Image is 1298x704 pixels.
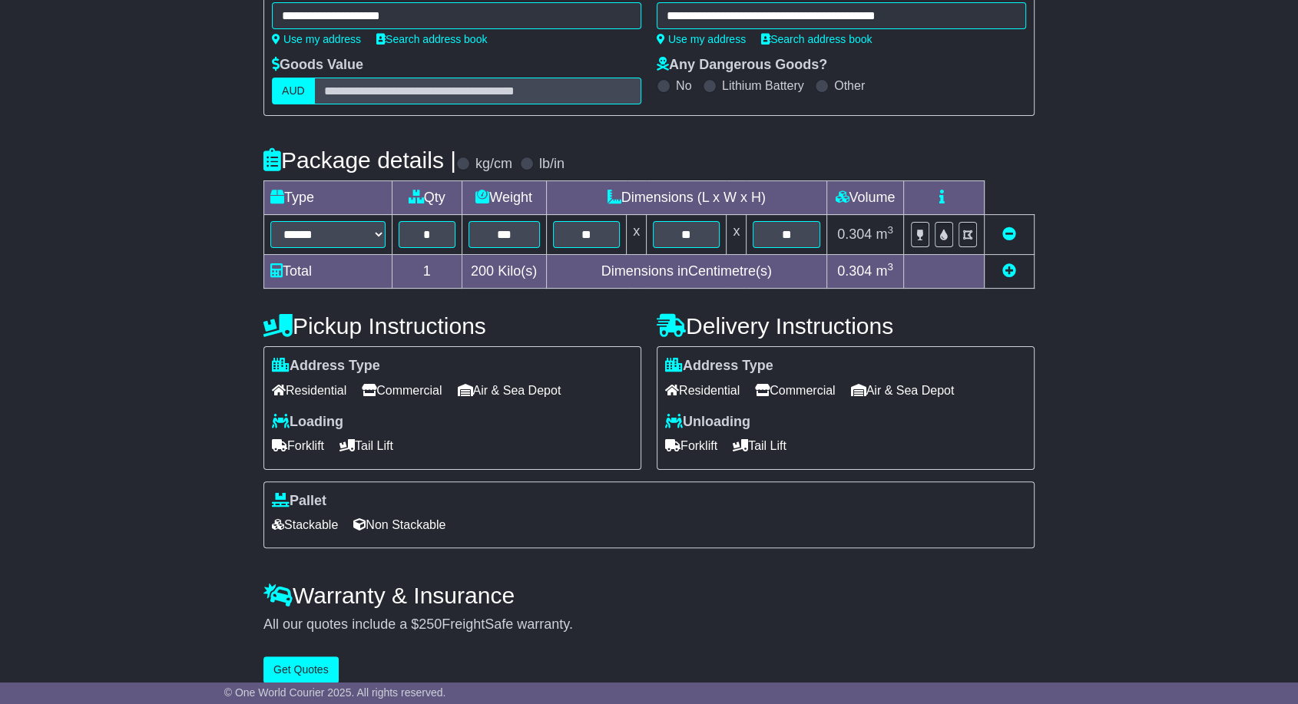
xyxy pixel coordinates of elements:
[272,434,324,458] span: Forklift
[546,255,826,289] td: Dimensions in Centimetre(s)
[539,156,565,173] label: lb/in
[761,33,872,45] a: Search address book
[665,378,740,402] span: Residential
[627,215,647,255] td: x
[876,263,893,279] span: m
[272,378,346,402] span: Residential
[272,33,361,45] a: Use my address
[546,181,826,215] td: Dimensions (L x W x H)
[263,616,1035,633] div: All our quotes include a $ FreightSafe warranty.
[392,181,462,215] td: Qty
[462,255,546,289] td: Kilo(s)
[887,224,893,236] sup: 3
[272,493,326,510] label: Pallet
[264,255,392,289] td: Total
[471,263,494,279] span: 200
[657,57,827,74] label: Any Dangerous Goods?
[263,313,641,339] h4: Pickup Instructions
[462,181,546,215] td: Weight
[727,215,747,255] td: x
[834,78,865,93] label: Other
[224,686,446,699] span: © One World Courier 2025. All rights reserved.
[887,261,893,273] sup: 3
[272,414,343,431] label: Loading
[392,255,462,289] td: 1
[475,156,512,173] label: kg/cm
[458,378,561,402] span: Air & Sea Depot
[272,358,380,375] label: Address Type
[665,358,773,375] label: Address Type
[876,226,893,242] span: m
[722,78,804,93] label: Lithium Battery
[263,583,1035,608] h4: Warranty & Insurance
[264,181,392,215] td: Type
[837,226,872,242] span: 0.304
[419,616,442,632] span: 250
[657,33,746,45] a: Use my address
[851,378,955,402] span: Air & Sea Depot
[1002,263,1016,279] a: Add new item
[339,434,393,458] span: Tail Lift
[272,78,315,104] label: AUD
[665,414,750,431] label: Unloading
[272,513,338,537] span: Stackable
[263,656,339,683] button: Get Quotes
[665,434,717,458] span: Forklift
[376,33,487,45] a: Search address book
[353,513,445,537] span: Non Stackable
[263,147,456,173] h4: Package details |
[733,434,786,458] span: Tail Lift
[362,378,442,402] span: Commercial
[676,78,691,93] label: No
[1002,226,1016,242] a: Remove this item
[272,57,363,74] label: Goods Value
[826,181,903,215] td: Volume
[657,313,1035,339] h4: Delivery Instructions
[755,378,835,402] span: Commercial
[837,263,872,279] span: 0.304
